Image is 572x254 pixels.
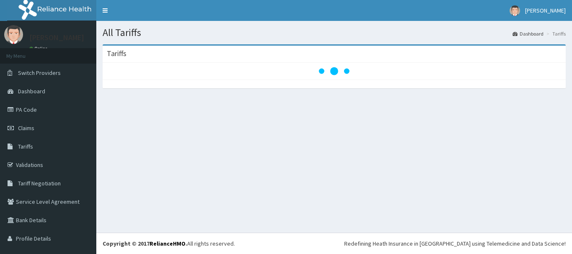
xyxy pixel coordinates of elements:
[29,46,49,51] a: Online
[18,87,45,95] span: Dashboard
[96,233,572,254] footer: All rights reserved.
[18,69,61,77] span: Switch Providers
[317,54,351,88] svg: audio-loading
[29,34,84,41] p: [PERSON_NAME]
[103,27,566,38] h1: All Tariffs
[107,50,126,57] h3: Tariffs
[544,30,566,37] li: Tariffs
[18,124,34,132] span: Claims
[18,143,33,150] span: Tariffs
[510,5,520,16] img: User Image
[525,7,566,14] span: [PERSON_NAME]
[513,30,544,37] a: Dashboard
[149,240,186,247] a: RelianceHMO
[344,239,566,248] div: Redefining Heath Insurance in [GEOGRAPHIC_DATA] using Telemedicine and Data Science!
[103,240,187,247] strong: Copyright © 2017 .
[4,25,23,44] img: User Image
[18,180,61,187] span: Tariff Negotiation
